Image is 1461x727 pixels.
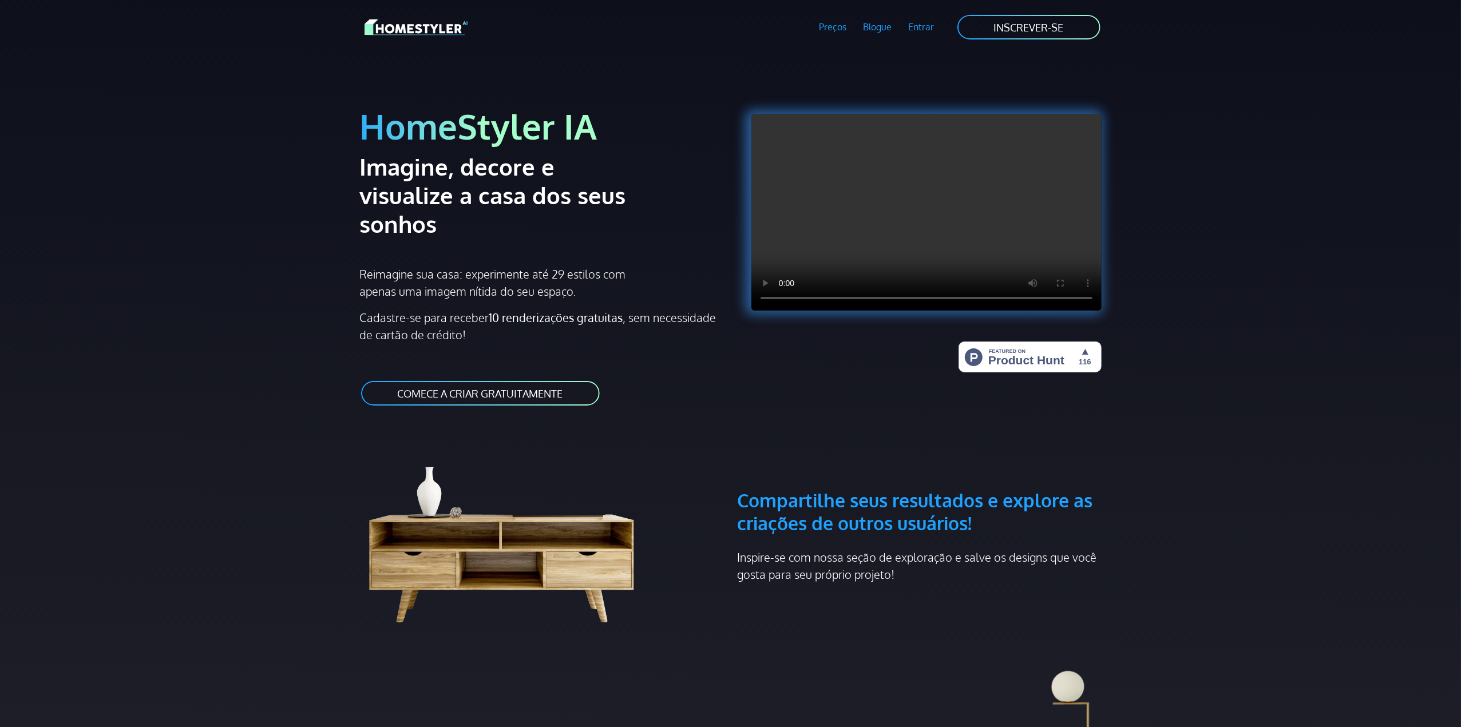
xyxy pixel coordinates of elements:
a: COMECE A CRIAR GRATUITAMENTE [360,380,601,407]
font: Compartilhe seus resultados e explore as criações de outros usuários! [738,488,1093,535]
font: 10 renderizações gratuitas [489,310,623,325]
font: Preços [819,21,847,33]
font: Reimagine sua casa: experimente até 29 estilos com apenas uma imagem nítida do seu espaço. [360,267,626,299]
img: Logotipo do HomeStyler AI [365,17,468,37]
a: INSCREVER-SE [956,14,1102,41]
a: Entrar [900,14,943,40]
font: INSCREVER-SE [994,21,1064,34]
font: Cadastre-se para receber [360,310,489,325]
font: COMECE A CRIAR GRATUITAMENTE [398,387,563,400]
font: Inspire-se com nossa seção de exploração e salve os designs que você gosta para seu próprio projeto! [738,550,1097,582]
font: Blogue [863,21,892,33]
font: HomeStyler IA [360,104,597,148]
img: HomeStyler AI - Design de interiores simplificado: um clique para a casa dos seus sonhos | Produc... [959,341,1102,372]
a: Preços [811,14,855,40]
font: Imagine, decore e visualize a casa dos seus sonhos [360,152,626,238]
a: Blogue [855,14,900,40]
font: Entrar [908,21,934,33]
img: armário de sala de estar [360,434,661,629]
